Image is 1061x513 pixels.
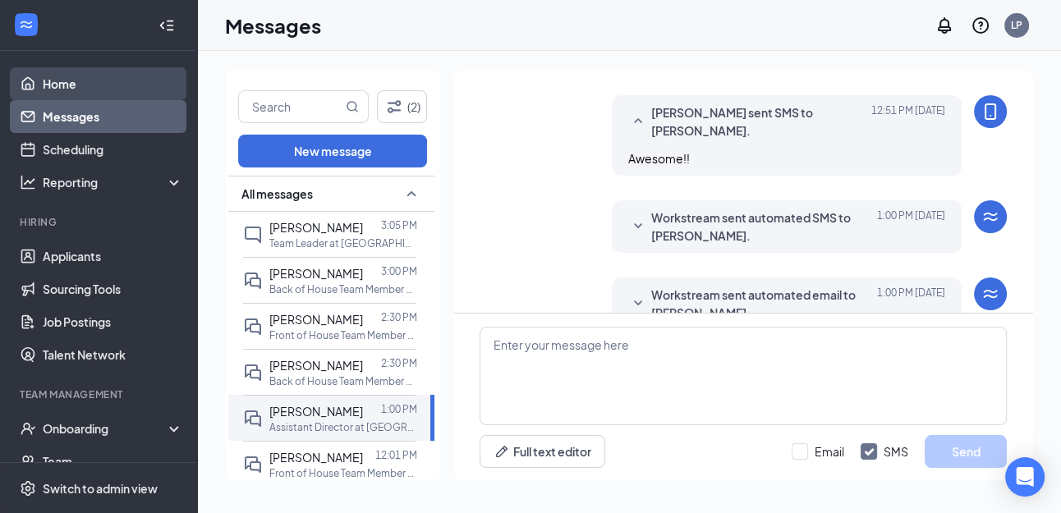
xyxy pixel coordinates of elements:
[628,151,690,166] span: Awesome!!
[981,207,1000,227] svg: WorkstreamLogo
[43,100,183,133] a: Messages
[225,11,321,39] h1: Messages
[20,387,180,401] div: Team Management
[269,358,363,373] span: [PERSON_NAME]
[269,404,363,419] span: [PERSON_NAME]
[269,220,363,235] span: [PERSON_NAME]
[238,135,427,167] button: New message
[243,363,263,382] svg: DoubleChat
[651,286,872,322] span: Workstream sent automated email to [PERSON_NAME].
[43,133,183,166] a: Scheduling
[935,16,954,35] svg: Notifications
[377,90,427,123] button: Filter (2)
[243,317,263,337] svg: DoubleChat
[402,184,421,204] svg: SmallChevronUp
[20,420,36,437] svg: UserCheck
[269,328,417,342] p: Front of House Team Member at [GEOGRAPHIC_DATA][PERSON_NAME]
[43,273,183,305] a: Sourcing Tools
[925,435,1007,468] button: Send
[269,236,417,250] p: Team Leader at [GEOGRAPHIC_DATA][PERSON_NAME]
[43,445,183,478] a: Team
[651,103,872,140] span: [PERSON_NAME] sent SMS to [PERSON_NAME].
[269,312,363,327] span: [PERSON_NAME]
[381,402,417,416] p: 1:00 PM
[381,310,417,324] p: 2:30 PM
[43,67,183,100] a: Home
[43,480,158,497] div: Switch to admin view
[971,16,990,35] svg: QuestionInfo
[18,16,34,33] svg: WorkstreamLogo
[43,240,183,273] a: Applicants
[628,217,648,236] svg: SmallChevronDown
[43,305,183,338] a: Job Postings
[43,174,184,190] div: Reporting
[628,112,648,131] svg: SmallChevronUp
[877,286,945,322] span: [DATE] 1:00 PM
[269,450,363,465] span: [PERSON_NAME]
[877,208,945,245] span: [DATE] 1:00 PM
[381,264,417,278] p: 3:00 PM
[1005,457,1045,497] div: Open Intercom Messenger
[20,215,180,229] div: Hiring
[981,284,1000,304] svg: WorkstreamLogo
[651,208,872,245] span: Workstream sent automated SMS to [PERSON_NAME].
[384,97,404,117] svg: Filter
[243,225,263,245] svg: ChatInactive
[243,409,263,428] svg: DoubleChat
[269,466,417,480] p: Front of House Team Member at [GEOGRAPHIC_DATA][PERSON_NAME]
[269,374,417,388] p: Back of House Team Member at [GEOGRAPHIC_DATA][PERSON_NAME]
[269,266,363,281] span: [PERSON_NAME]
[480,435,605,468] button: Full text editorPen
[628,294,648,314] svg: SmallChevronDown
[871,103,945,140] span: [DATE] 12:51 PM
[269,420,417,434] p: Assistant Director at [GEOGRAPHIC_DATA][PERSON_NAME]
[43,338,183,371] a: Talent Network
[381,218,417,232] p: 3:05 PM
[1011,18,1022,32] div: LP
[269,282,417,296] p: Back of House Team Member at [GEOGRAPHIC_DATA][PERSON_NAME]
[241,186,313,202] span: All messages
[243,455,263,474] svg: DoubleChat
[243,271,263,291] svg: DoubleChat
[381,356,417,370] p: 2:30 PM
[375,448,417,462] p: 12:01 PM
[981,102,1000,121] svg: MobileSms
[239,91,342,122] input: Search
[20,174,36,190] svg: Analysis
[494,443,510,460] svg: Pen
[20,480,36,497] svg: Settings
[346,100,359,113] svg: MagnifyingGlass
[43,420,169,437] div: Onboarding
[158,17,175,34] svg: Collapse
